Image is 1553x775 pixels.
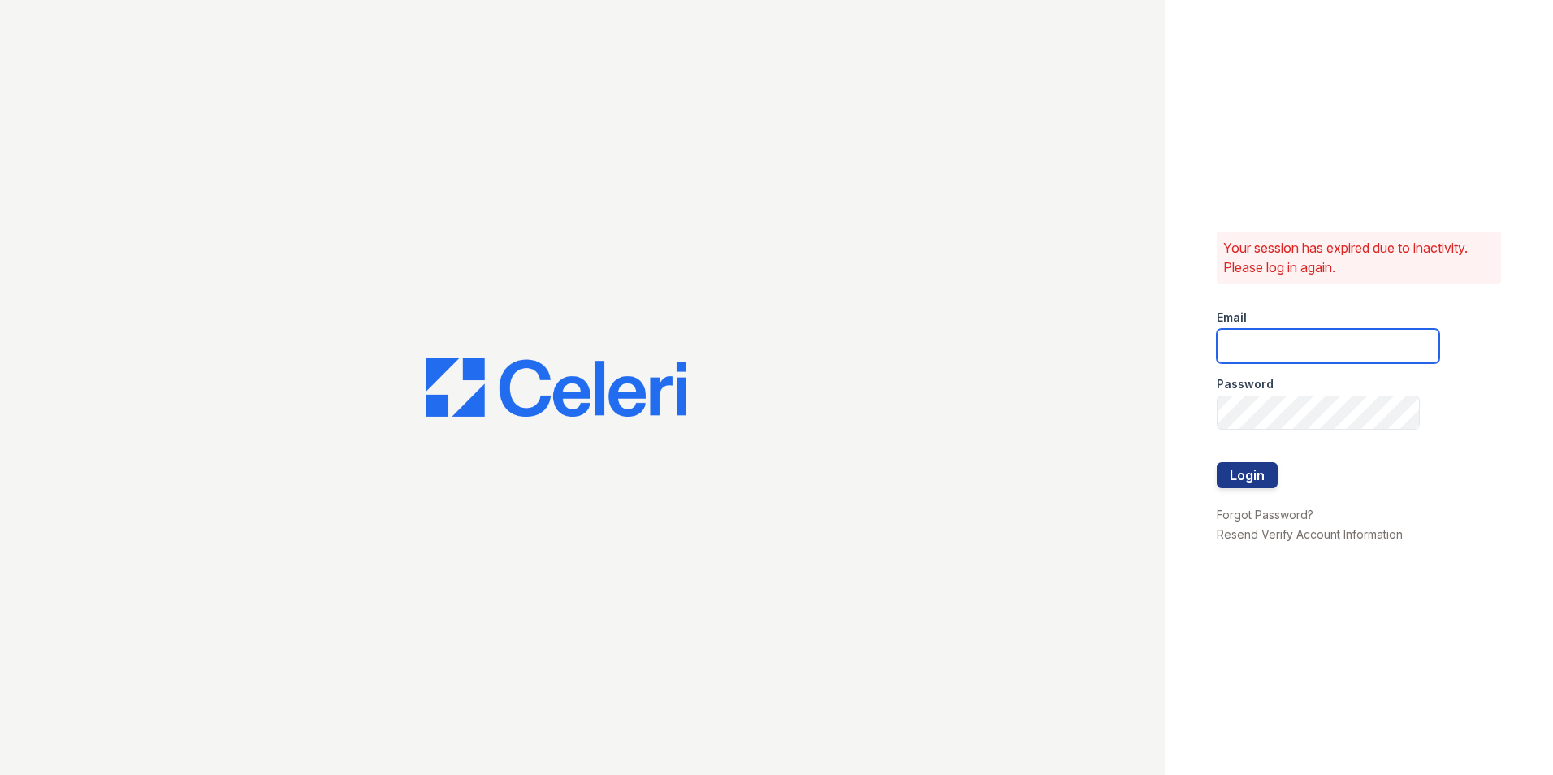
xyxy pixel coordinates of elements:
a: Resend Verify Account Information [1217,527,1403,541]
button: Login [1217,462,1278,488]
a: Forgot Password? [1217,508,1313,522]
label: Email [1217,310,1247,326]
label: Password [1217,376,1274,392]
p: Your session has expired due to inactivity. Please log in again. [1223,238,1495,277]
img: CE_Logo_Blue-a8612792a0a2168367f1c8372b55b34899dd931a85d93a1a3d3e32e68fde9ad4.png [426,358,686,417]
